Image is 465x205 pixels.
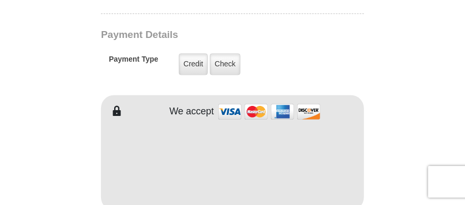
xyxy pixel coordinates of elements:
label: Credit [179,53,208,75]
h5: Payment Type [109,55,158,69]
img: credit cards accepted [217,100,322,123]
h4: We accept [169,106,214,118]
label: Check [210,53,240,75]
h3: Payment Details [101,29,369,41]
